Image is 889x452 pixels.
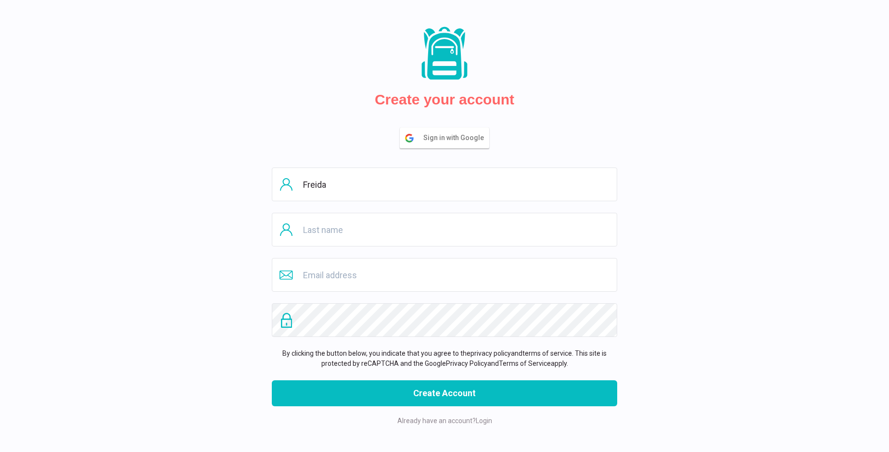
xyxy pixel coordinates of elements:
p: Already have an account? [272,416,617,426]
input: Email address [272,258,617,292]
a: privacy policy [470,349,511,357]
a: Login [476,417,492,425]
a: Privacy Policy [446,360,487,367]
input: First name [272,168,617,201]
a: terms of service [522,349,572,357]
button: Sign in with Google [400,128,489,148]
input: Last name [272,213,617,246]
span: Sign in with Google [423,128,489,148]
button: Create Account [272,380,617,406]
h2: Create your account [375,91,514,108]
p: By clicking the button below, you indicate that you agree to the and . This site is protected by ... [272,349,617,369]
a: Terms of Service [499,360,551,367]
img: Packs logo [418,26,471,81]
